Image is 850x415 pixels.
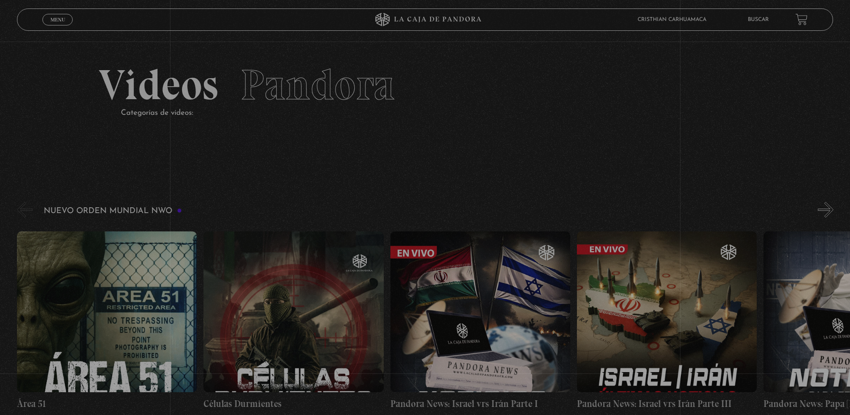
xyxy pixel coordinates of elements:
h4: Pandora News: Israel vrs Irán Parte III [577,397,757,411]
span: Menu [50,17,65,22]
h4: Pandora News: Israel vrs Irán Parte I [390,397,570,411]
a: Buscar [748,17,769,22]
h4: Área 51 [17,397,197,411]
p: Categorías de videos: [121,106,751,120]
span: cristhian carhuamaca [633,17,715,22]
button: Next [818,202,833,218]
button: Previous [17,202,33,218]
span: Pandora [240,59,395,110]
h3: Nuevo Orden Mundial NWO [44,207,182,215]
h4: Células Durmientes [203,397,383,411]
h2: Videos [99,64,751,106]
a: View your shopping cart [796,13,808,25]
span: Cerrar [47,24,68,30]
